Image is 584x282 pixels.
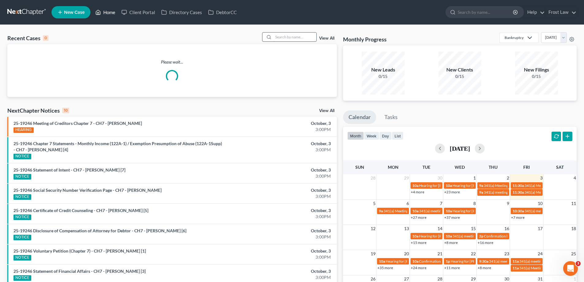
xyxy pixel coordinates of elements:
[273,33,316,41] input: Search by name...
[362,73,405,79] div: 0/15
[470,250,476,257] span: 22
[343,110,376,124] a: Calendar
[13,154,31,159] div: NOTICE
[524,7,545,18] a: Help
[392,132,403,140] button: list
[455,164,465,170] span: Wed
[229,167,331,173] div: October, 3
[62,108,69,113] div: 10
[386,259,433,264] span: Hearing for [PERSON_NAME]
[513,190,524,195] span: 11:30a
[473,200,476,207] span: 8
[513,209,524,213] span: 10:30a
[64,10,85,15] span: New Case
[489,164,498,170] span: Thu
[422,164,430,170] span: Tue
[355,164,364,170] span: Sun
[229,214,331,220] div: 3:00PM
[13,255,31,261] div: NOTICE
[229,254,331,260] div: 3:00PM
[229,207,331,214] div: October, 3
[515,66,558,73] div: New Filings
[513,266,519,270] span: 11a
[479,259,488,264] span: 9:30a
[484,183,543,188] span: 341(a) Meeting for [PERSON_NAME]
[229,228,331,234] div: October, 3
[479,183,483,188] span: 9a
[545,7,576,18] a: Frost Law
[479,190,483,195] span: 9a
[205,7,240,18] a: DebtorCC
[537,250,543,257] span: 24
[364,132,379,140] button: week
[13,268,146,274] a: 25-19246 Statement of Financial Affairs - CH7 - [PERSON_NAME] [3]
[519,259,578,264] span: 341(a) meeting for [PERSON_NAME]
[13,235,31,240] div: NOTICE
[478,240,493,245] a: +16 more
[229,120,331,126] div: October, 3
[537,200,543,207] span: 10
[370,250,376,257] span: 19
[229,274,331,280] div: 3:00PM
[7,59,337,65] p: Please wait...
[450,145,470,152] h2: [DATE]
[437,225,443,232] span: 14
[444,265,460,270] a: +11 more
[563,261,578,276] iframe: Intercom live chat
[118,7,158,18] a: Client Portal
[505,35,524,40] div: Bankruptcy
[13,167,125,172] a: 25-19246 Statement of Intent - CH7 - [PERSON_NAME] [7]
[506,200,510,207] span: 9
[438,66,481,73] div: New Clients
[411,215,426,220] a: +27 more
[319,36,334,41] a: View All
[419,209,478,213] span: 341(a) meeting for [PERSON_NAME]
[13,208,148,213] a: 25-19246 Certificate of Credit Counseling - CH7 - [PERSON_NAME] [5]
[229,147,331,153] div: 3:00PM
[229,187,331,193] div: October, 3
[452,209,500,213] span: Hearing for [PERSON_NAME]
[573,174,577,182] span: 4
[506,174,510,182] span: 2
[437,250,443,257] span: 21
[370,174,376,182] span: 28
[419,259,521,264] span: Confirmation hearing for [PERSON_NAME] & [PERSON_NAME]
[411,190,424,194] a: +4 more
[484,234,554,238] span: Confirmation hearing for [PERSON_NAME]
[437,174,443,182] span: 30
[525,190,584,195] span: 341(a) Meeting for [PERSON_NAME]
[229,126,331,133] div: 3:00PM
[446,259,450,264] span: 1p
[384,209,443,213] span: 341(a) Meeting for [PERSON_NAME]
[92,7,118,18] a: Home
[403,174,410,182] span: 29
[13,141,222,152] a: 25-19246 Chapter 7 Statements - Monthly Income (122A-1) / Exemption Presumption of Abuse (122A-1S...
[444,215,460,220] a: +37 more
[13,214,31,220] div: NOTICE
[13,275,31,281] div: NOTICE
[479,234,483,238] span: 2p
[412,259,418,264] span: 10a
[377,265,393,270] a: +35 more
[43,35,48,41] div: 0
[229,141,331,147] div: October, 3
[411,265,426,270] a: +24 more
[446,183,452,188] span: 10a
[444,240,458,245] a: +8 more
[571,200,577,207] span: 11
[540,174,543,182] span: 3
[13,248,146,253] a: 25-19246 Voluntary Petition (Chapter 7) - CH7 - [PERSON_NAME] [1]
[537,225,543,232] span: 17
[519,266,579,270] span: 341(a) Meeting for [PERSON_NAME]
[556,164,564,170] span: Sat
[478,265,491,270] a: +8 more
[513,183,524,188] span: 11:30a
[504,250,510,257] span: 23
[379,110,403,124] a: Tasks
[419,183,499,188] span: Hearing for [PERSON_NAME] & [PERSON_NAME]
[229,173,331,179] div: 3:00PM
[13,187,162,193] a: 25-19246 Social Security Number Verification Page - CH7 - [PERSON_NAME]
[379,132,392,140] button: day
[406,200,410,207] span: 6
[13,228,186,233] a: 25-19246 Disclosure of Compensation of Attorney for Debtor - CH7 - [PERSON_NAME] [6]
